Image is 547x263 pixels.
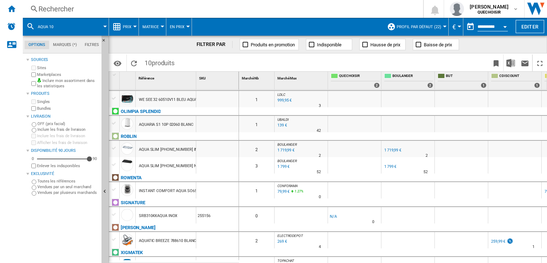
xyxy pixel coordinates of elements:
[370,42,400,47] span: Hausse de prix
[240,72,274,83] div: Marché Nb Sort None
[533,55,547,71] button: Plein écran
[49,41,81,49] md-tab-item: Marques (*)
[113,18,135,36] div: Prix
[198,72,239,83] div: Sort None
[319,243,321,251] div: Délai de livraison : 4 jours
[37,65,99,71] label: Sites
[123,25,131,29] span: Prix
[37,106,99,111] label: Bundles
[38,18,61,36] button: Aqua 10
[38,25,53,29] span: Aqua 10
[37,121,99,127] label: OFF (prix facial)
[101,36,110,48] button: Masquer
[319,102,321,109] div: Délai de livraison : 3 jours
[239,232,274,248] div: 2
[170,18,188,36] button: En Prix
[26,18,105,36] div: Aqua 10
[392,73,433,79] span: BOULANGER
[139,183,215,199] div: INSTANT COMFORT AQUA SO6510F2 GRIS
[32,122,36,127] input: OFF (prix facial)
[37,78,41,82] img: mysite-bg-18x18.png
[489,55,503,71] button: Créer un favoris
[31,106,36,111] input: Bundles
[319,152,321,159] div: Délai de livraison : 2 jours
[32,191,36,196] input: Vendues par plusieurs marchands
[317,169,321,176] div: Délai de livraison : 52 jours
[37,179,99,184] label: Toutes les références
[197,41,233,48] div: FILTRER PAR
[31,134,36,138] input: Inclure les frais de livraison
[31,57,99,63] div: Sources
[121,107,161,116] div: Cliquez pour filtrer sur cette marque
[277,234,303,238] span: ELECTRODEPOT
[121,248,143,257] div: Cliquez pour filtrer sur cette marque
[277,76,297,80] span: Marché Max
[30,156,36,161] div: 0
[276,97,292,104] div: Mise à jour : mercredi 27 août 2025 06:07
[436,72,488,89] div: BUT 1 offers sold by BUT
[199,76,206,80] span: SKU
[31,72,36,77] input: Marketplaces
[32,185,36,190] input: Vendues par un seul marchand
[330,213,337,220] div: N/A
[139,76,154,80] span: Référence
[506,59,515,67] img: excel-24x24.png
[276,188,290,195] div: Mise à jour : mardi 26 août 2025 21:53
[31,66,36,70] input: Sites
[251,42,295,47] span: Produits en promotion
[277,118,288,122] span: UBALDI
[317,42,342,47] span: Indisponible
[152,59,174,67] span: produits
[31,171,99,177] div: Exclusivité
[137,72,196,83] div: Sort None
[37,155,89,163] md-slider: Disponibilité
[37,127,99,132] label: Inclure les frais de livraison
[518,55,532,71] button: Envoyer ce rapport par email
[91,156,99,161] div: 90
[139,208,177,224] div: SRB3104XAQUA INOX
[239,141,274,157] div: 2
[506,238,514,244] img: promotionV3.png
[383,72,434,89] div: BOULANGER 2 offers sold by BOULANGER
[384,164,396,169] div: 1 799 €
[242,76,259,80] span: Marché Nb
[478,10,501,15] b: QUECHOISIR
[31,164,36,168] input: Afficher les frais de livraison
[470,3,509,10] span: [PERSON_NAME]
[121,132,136,141] div: Cliquez pour filtrer sur cette marque
[383,163,396,170] div: 1 799 €
[277,184,298,188] span: CONFORAMA
[383,147,401,154] div: 1 719,99 €
[426,152,428,159] div: Délai de livraison : 2 jours
[387,18,445,36] div: Profil par défaut (22)
[240,39,299,50] button: Produits en promotion
[384,148,401,153] div: 1 719,99 €
[277,159,297,163] span: BOULANGER
[37,140,99,145] label: Afficher les frais de livraison
[490,72,541,89] div: CDISCOUNT 1 offers sold by CDISCOUNT
[127,55,141,71] button: Recharger
[532,243,535,251] div: Délai de livraison : 1 jour
[329,72,381,89] div: QUECHOISIR 2 offers sold by QUECHOISIR
[239,182,274,198] div: 1
[277,143,297,146] span: BOULANGER
[424,42,452,47] span: Baisse de prix
[239,157,274,174] div: 3
[276,122,287,129] div: Mise à jour : mercredi 27 août 2025 04:34
[276,163,290,170] div: Mise à jour : mercredi 27 août 2025 00:55
[463,20,478,34] button: md-calendar
[339,73,380,79] span: QUECHOISIR
[141,55,178,69] span: 10
[37,99,99,104] label: Singles
[449,18,463,36] md-menu: Currency
[306,39,352,50] button: Indisponible
[139,233,213,249] div: AQUATIC BREEZE 788610 BLANC ORANGE
[37,72,99,77] label: Marketplaces
[142,18,162,36] button: Matrice
[139,117,193,133] div: AQUARIA S1 10P 02060 BLANC
[534,83,540,88] div: 1 offers sold by CDISCOUNT
[446,73,486,79] span: BUT
[276,147,295,154] div: Mise à jour : mercredi 27 août 2025 00:55
[123,18,135,36] button: Prix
